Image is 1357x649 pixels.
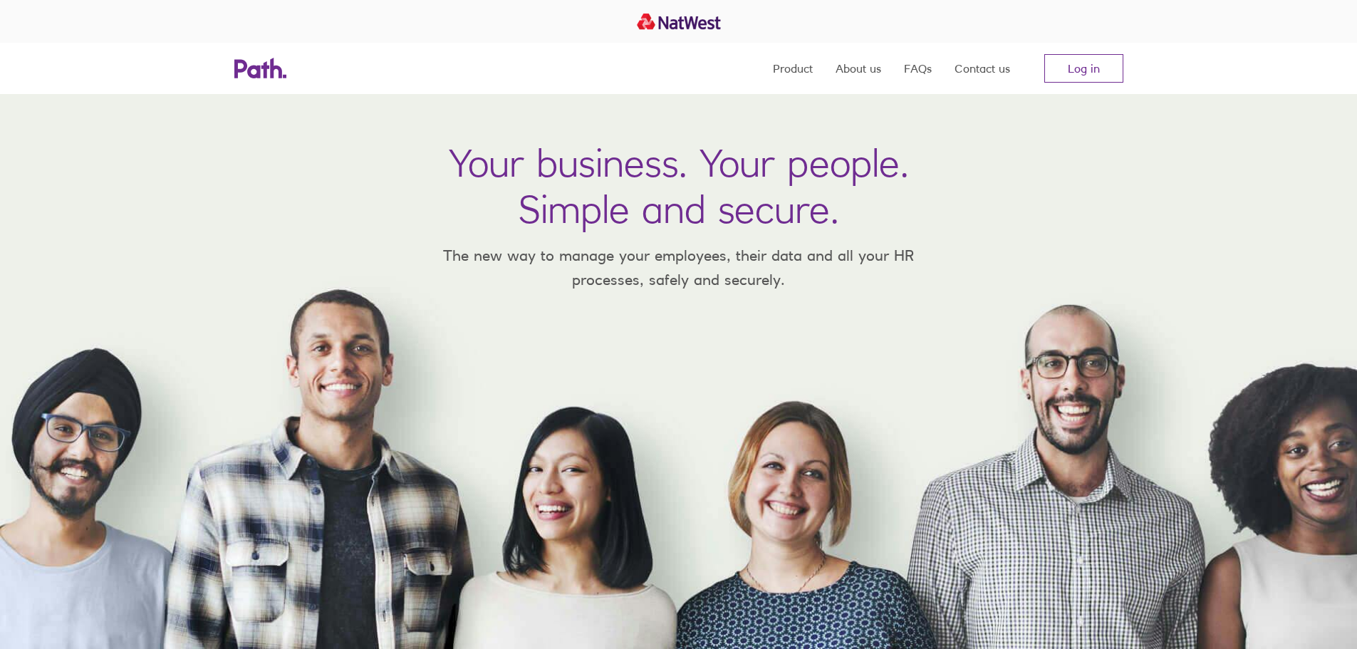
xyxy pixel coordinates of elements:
a: Contact us [955,43,1010,94]
h1: Your business. Your people. Simple and secure. [449,140,909,232]
a: Product [773,43,813,94]
a: About us [836,43,881,94]
p: The new way to manage your employees, their data and all your HR processes, safely and securely. [422,244,935,291]
a: Log in [1044,54,1123,83]
a: FAQs [904,43,932,94]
